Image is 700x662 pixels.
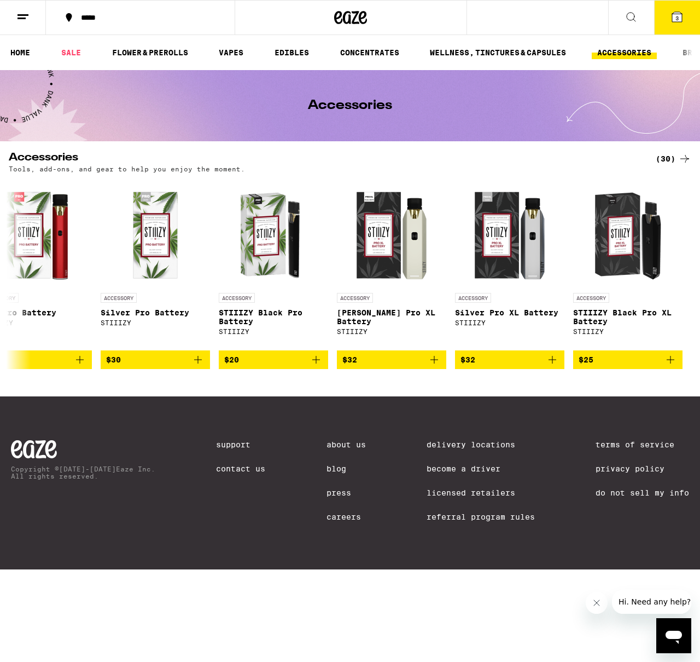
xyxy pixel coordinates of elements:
h1: Accessories [308,99,392,112]
p: ACCESSORY [219,293,255,303]
p: ACCESSORY [573,293,609,303]
a: Contact Us [216,464,265,473]
iframe: Close message [586,592,608,614]
span: $20 [224,355,239,364]
a: ACCESSORIES [592,46,657,59]
button: Add to bag [337,350,446,369]
button: Add to bag [101,350,210,369]
button: Add to bag [573,350,682,369]
a: Referral Program Rules [427,513,535,521]
button: Add to bag [219,350,328,369]
p: [PERSON_NAME] Pro XL Battery [337,308,446,326]
a: (30) [656,152,691,165]
a: EDIBLES [269,46,314,59]
div: STIIIZY [455,319,564,326]
a: VAPES [213,46,249,59]
a: CONCENTRATES [335,46,405,59]
a: Open page for STIIIZY Black Pro Battery from STIIIZY [219,178,328,350]
a: WELLNESS, TINCTURES & CAPSULES [424,46,571,59]
button: Add to bag [455,350,564,369]
p: ACCESSORY [337,293,373,303]
img: STIIIZY - Pearl White Pro XL Battery [337,178,446,287]
button: 3 [654,1,700,34]
p: Tools, add-ons, and gear to help you enjoy the moment. [9,165,245,172]
p: Silver Pro XL Battery [455,308,564,317]
a: FLOWER & PREROLLS [107,46,194,59]
p: STIIIZY Black Pro XL Battery [573,308,682,326]
div: STIIIZY [101,319,210,326]
a: HOME [5,46,36,59]
p: Silver Pro Battery [101,308,210,317]
img: STIIIZY - STIIIZY Black Pro Battery [219,178,328,287]
p: Copyright © [DATE]-[DATE] Eaze Inc. All rights reserved. [11,465,155,480]
a: Open page for Silver Pro Battery from STIIIZY [101,178,210,350]
a: Blog [326,464,366,473]
iframe: Button to launch messaging window [656,618,691,653]
div: STIIIZY [573,328,682,335]
a: About Us [326,440,366,449]
a: Open page for Silver Pro XL Battery from STIIIZY [455,178,564,350]
a: Do Not Sell My Info [596,488,689,497]
span: $32 [342,355,357,364]
a: Support [216,440,265,449]
h2: Accessories [9,152,638,165]
span: 3 [675,15,679,21]
img: STIIIZY - Silver Pro Battery [101,178,210,287]
a: Privacy Policy [596,464,689,473]
div: STIIIZY [219,328,328,335]
div: STIIIZY [337,328,446,335]
a: Licensed Retailers [427,488,535,497]
span: $25 [579,355,593,364]
p: ACCESSORY [455,293,491,303]
a: Careers [326,513,366,521]
span: $32 [460,355,475,364]
a: Delivery Locations [427,440,535,449]
a: Open page for Pearl White Pro XL Battery from STIIIZY [337,178,446,350]
a: SALE [56,46,86,59]
a: Terms of Service [596,440,689,449]
p: ACCESSORY [101,293,137,303]
a: Open page for STIIIZY Black Pro XL Battery from STIIIZY [573,178,682,350]
p: STIIIZY Black Pro Battery [219,308,328,326]
span: $30 [106,355,121,364]
img: STIIIZY - STIIIZY Black Pro XL Battery [573,178,682,287]
a: Become a Driver [427,464,535,473]
a: Press [326,488,366,497]
iframe: Message from company [612,590,691,614]
img: STIIIZY - Silver Pro XL Battery [455,178,564,287]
